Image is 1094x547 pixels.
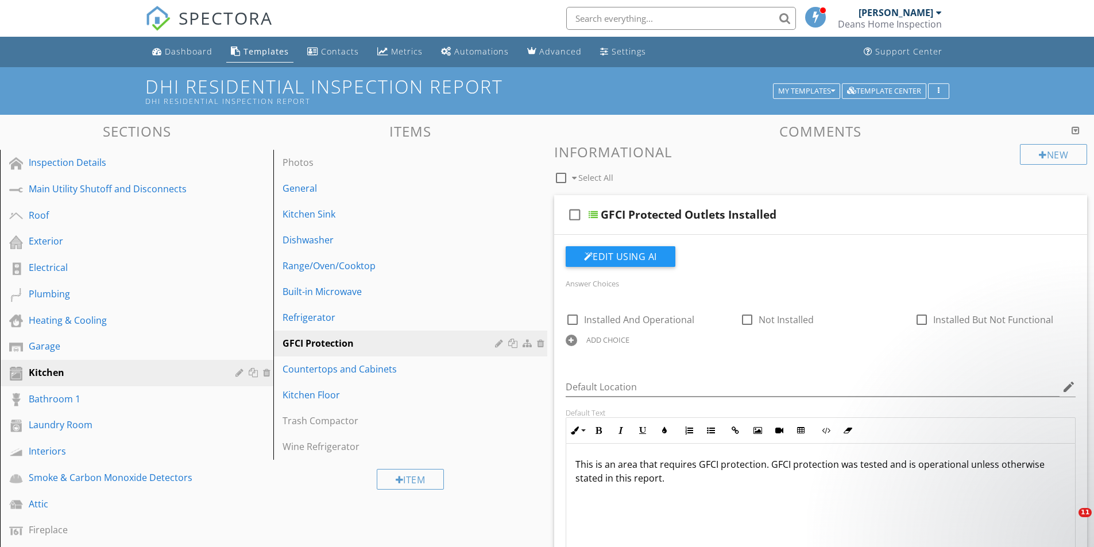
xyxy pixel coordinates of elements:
[283,156,498,169] div: Photos
[700,420,722,441] button: Unordered List
[778,87,835,95] div: My Templates
[678,420,700,441] button: Ordered List
[566,201,584,228] i: check_box_outline_blank
[725,420,747,441] button: Insert Link (Ctrl+K)
[566,408,1076,417] div: Default Text
[859,7,933,18] div: [PERSON_NAME]
[283,207,498,221] div: Kitchen Sink
[1020,144,1087,165] div: New
[601,208,776,222] div: GFCI Protected Outlets Installed
[554,123,1088,139] h3: Comments
[29,208,219,222] div: Roof
[596,41,651,63] a: Settings
[148,41,217,63] a: Dashboard
[847,87,921,95] div: Template Center
[578,172,613,183] span: Select All
[523,41,586,63] a: Advanced
[283,311,498,324] div: Refrigerator
[588,420,610,441] button: Bold (Ctrl+B)
[145,15,273,40] a: SPECTORA
[632,420,654,441] button: Underline (Ctrl+U)
[554,144,1088,160] h3: Informational
[539,46,582,57] div: Advanced
[283,259,498,273] div: Range/Oven/Cooktop
[759,313,814,326] span: Not Installed
[1055,508,1083,536] iframe: Intercom live chat
[842,85,926,95] a: Template Center
[283,388,498,402] div: Kitchen Floor
[283,362,498,376] div: Countertops and Cabinets
[29,182,219,196] div: Main Utility Shutoff and Disconnects
[790,420,812,441] button: Insert Table
[584,313,694,326] span: Installed And Operational
[29,156,219,169] div: Inspection Details
[875,46,942,57] div: Support Center
[773,83,840,99] button: My Templates
[283,440,498,453] div: Wine Refrigerator
[283,285,498,298] div: Built-in Microwave
[29,418,219,432] div: Laundry Room
[373,41,427,63] a: Metrics
[29,261,219,274] div: Electrical
[610,420,632,441] button: Italic (Ctrl+I)
[283,233,498,247] div: Dishwasher
[145,76,949,106] h1: DHI Residential Inspection Report
[29,313,219,327] div: Heating & Cooling
[321,46,359,57] div: Contacts
[377,469,444,490] div: Item
[654,420,675,441] button: Colors
[933,313,1053,326] span: Installed But Not Functional
[303,41,364,63] a: Contacts
[566,378,1060,397] input: Default Location
[566,420,588,441] button: Inline Style
[1078,508,1092,517] span: 11
[566,278,619,289] label: Answer Choices
[145,6,171,31] img: The Best Home Inspection Software - Spectora
[29,444,219,458] div: Interiors
[566,7,796,30] input: Search everything...
[29,523,219,537] div: Fireplace
[747,420,768,441] button: Insert Image (Ctrl+P)
[837,420,859,441] button: Clear Formatting
[838,18,942,30] div: Deans Home Inspection
[243,46,289,57] div: Templates
[29,471,219,484] div: Smoke & Carbon Monoxide Detectors
[283,181,498,195] div: General
[454,46,509,57] div: Automations
[29,234,219,248] div: Exterior
[29,287,219,301] div: Plumbing
[29,339,219,353] div: Garage
[436,41,513,63] a: Automations (Basic)
[859,41,947,63] a: Support Center
[29,366,219,379] div: Kitchen
[612,46,646,57] div: Settings
[283,414,498,428] div: Trash Compactor
[283,336,498,350] div: GFCI Protection
[179,6,273,30] span: SPECTORA
[575,457,1066,485] p: This is an area that requires GFCI protection. GFCI protection was tested and is operational unle...
[29,497,219,511] div: Attic
[842,83,926,99] button: Template Center
[226,41,293,63] a: Templates
[566,246,675,267] button: Edit Using AI
[586,335,629,344] div: ADD CHOICE
[165,46,212,57] div: Dashboard
[1062,380,1076,394] i: edit
[145,96,777,106] div: DHI Residential Inspection Report
[273,123,547,139] h3: Items
[815,420,837,441] button: Code View
[29,392,219,406] div: Bathroom 1
[768,420,790,441] button: Insert Video
[391,46,423,57] div: Metrics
